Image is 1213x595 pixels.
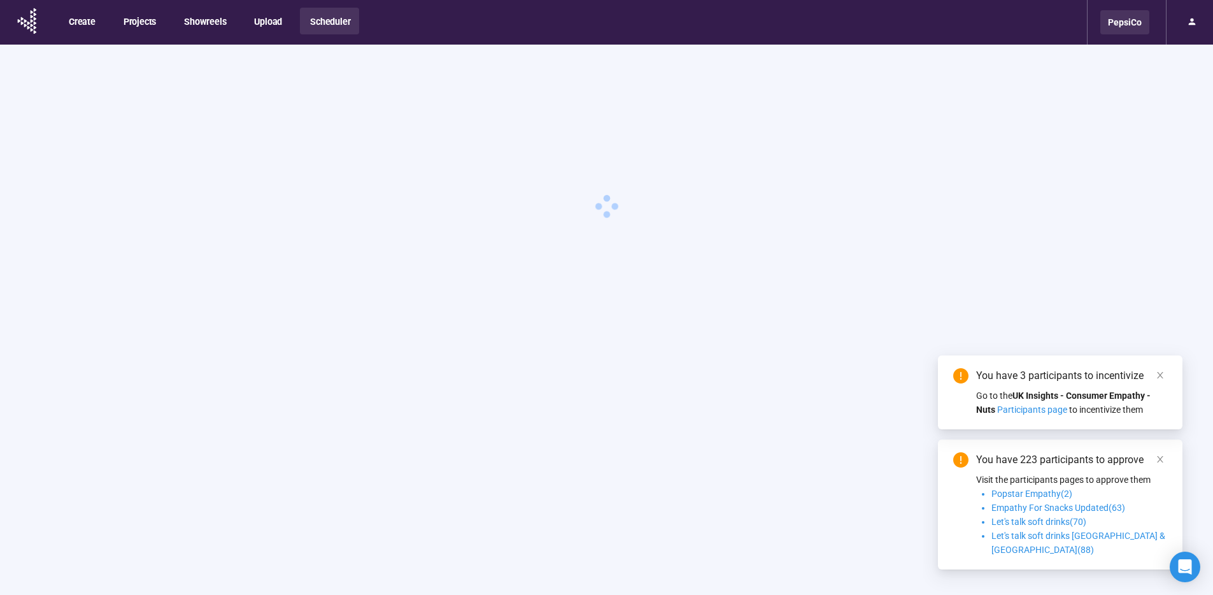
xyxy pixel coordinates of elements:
span: close [1156,455,1165,464]
div: You have 3 participants to incentivize [976,368,1167,384]
p: Visit the participants pages to approve them [976,473,1167,487]
span: exclamation-circle [953,368,968,384]
span: Let's talk soft drinks [GEOGRAPHIC_DATA] & [GEOGRAPHIC_DATA](88) [991,531,1165,555]
strong: UK Insights - Consumer Empathy - Nuts [976,391,1151,415]
span: Let's talk soft drinks(70) [991,517,1086,527]
button: Projects [113,8,165,34]
button: Showreels [174,8,235,34]
span: Participants page [997,405,1067,415]
button: Upload [244,8,291,34]
div: Open Intercom Messenger [1170,552,1200,582]
div: You have 223 participants to approve [976,452,1167,468]
span: close [1156,371,1165,380]
button: Scheduler [300,8,359,34]
span: Empathy For Snacks Updated(63) [991,503,1125,513]
span: exclamation-circle [953,452,968,468]
span: Popstar Empathy(2) [991,489,1072,499]
div: PepsiCo [1100,10,1149,34]
button: Create [59,8,104,34]
div: Go to the to incentivize them [976,389,1167,417]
